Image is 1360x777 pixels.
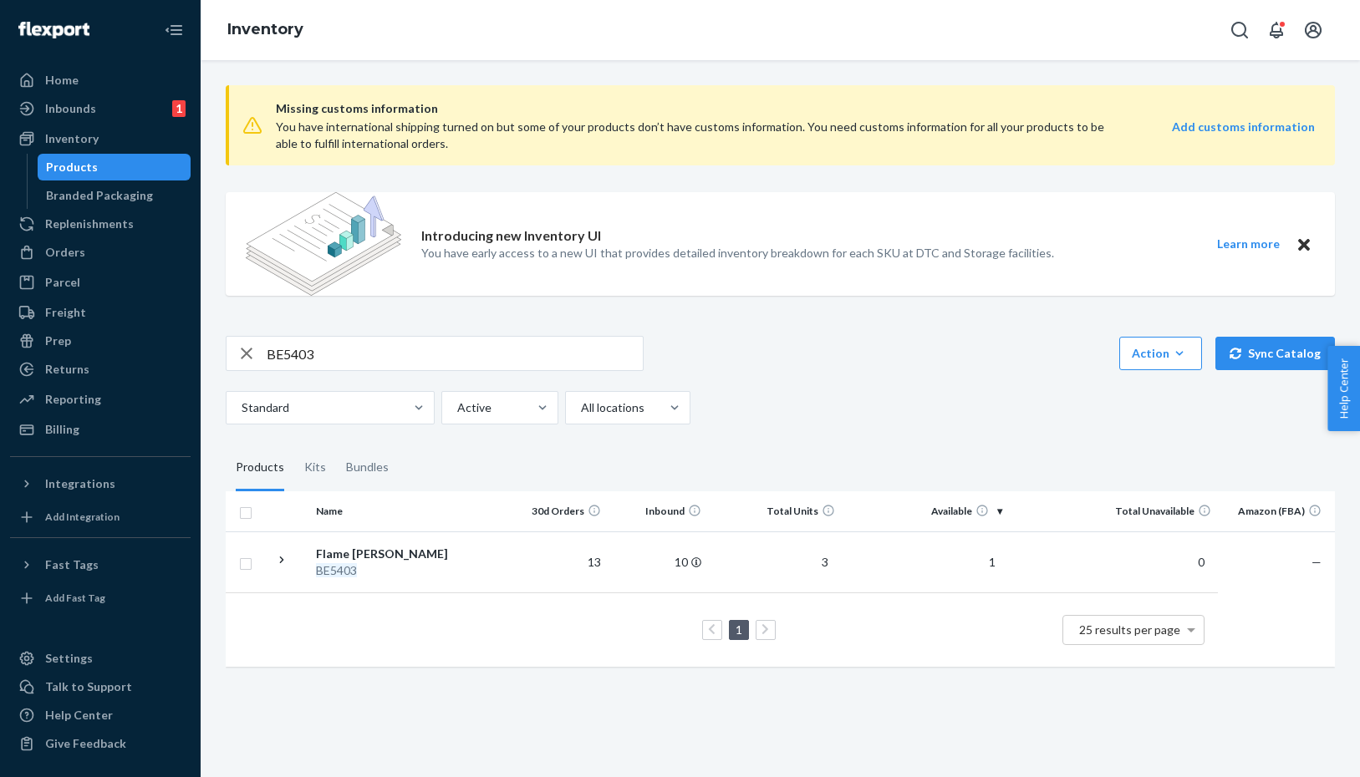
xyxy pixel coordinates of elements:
[708,491,842,531] th: Total Units
[1119,337,1202,370] button: Action
[246,192,401,296] img: new-reports-banner-icon.82668bd98b6a51aee86340f2a7b77ae3.png
[276,119,1107,152] div: You have international shipping turned on but some of your products don’t have customs informatio...
[10,328,191,354] a: Prep
[1296,13,1330,47] button: Open account menu
[214,6,317,54] ol: breadcrumbs
[10,551,191,578] button: Fast Tags
[172,100,186,117] div: 1
[507,531,608,592] td: 13
[1009,491,1218,531] th: Total Unavailable
[45,650,93,667] div: Settings
[10,67,191,94] a: Home
[45,678,132,695] div: Talk to Support
[10,504,191,531] a: Add Integration
[157,13,191,47] button: Close Navigation
[45,333,71,349] div: Prep
[10,269,191,296] a: Parcel
[10,211,191,237] a: Replenishments
[1223,13,1256,47] button: Open Search Box
[45,475,115,492] div: Integrations
[10,386,191,413] a: Reporting
[732,622,746,637] a: Page 1 is your current page
[45,510,120,524] div: Add Integration
[45,216,134,232] div: Replenishments
[45,707,113,724] div: Help Center
[240,399,242,416] input: Standard
[1132,345,1189,362] div: Action
[1215,337,1335,370] button: Sync Catalog
[507,491,608,531] th: 30d Orders
[236,444,284,491] div: Products
[45,735,126,752] div: Give Feedback
[45,391,101,408] div: Reporting
[10,470,191,497] button: Integrations
[608,531,708,592] td: 10
[45,304,86,321] div: Freight
[1191,555,1211,569] span: 0
[267,337,643,370] input: Search inventory by name or sku
[227,20,303,38] a: Inventory
[456,399,457,416] input: Active
[45,361,89,378] div: Returns
[316,563,357,577] em: BE5403
[1327,346,1360,431] button: Help Center
[1079,622,1180,637] span: 25 results per page
[45,556,99,573] div: Fast Tags
[38,154,191,180] a: Products
[346,444,389,491] div: Bundles
[1293,234,1315,255] button: Close
[45,244,85,261] div: Orders
[45,100,96,117] div: Inbounds
[38,182,191,209] a: Branded Packaging
[10,730,191,757] button: Give Feedback
[10,239,191,266] a: Orders
[46,159,98,175] div: Products
[18,22,89,38] img: Flexport logo
[815,555,835,569] span: 3
[45,274,80,291] div: Parcel
[842,491,1009,531] th: Available
[608,491,708,531] th: Inbound
[304,444,326,491] div: Kits
[309,491,497,531] th: Name
[10,356,191,383] a: Returns
[421,245,1054,262] p: You have early access to a new UI that provides detailed inventory breakdown for each SKU at DTC ...
[1218,491,1335,531] th: Amazon (FBA)
[10,585,191,612] a: Add Fast Tag
[10,95,191,122] a: Inbounds1
[10,702,191,729] a: Help Center
[579,399,581,416] input: All locations
[10,673,191,700] a: Talk to Support
[421,226,601,246] p: Introducing new Inventory UI
[45,72,79,89] div: Home
[982,555,1002,569] span: 1
[1260,13,1293,47] button: Open notifications
[10,299,191,326] a: Freight
[45,130,99,147] div: Inventory
[1206,234,1290,255] button: Learn more
[1172,119,1315,134] strong: Add customs information
[316,546,491,562] div: Flame [PERSON_NAME]
[1172,119,1315,152] a: Add customs information
[10,416,191,443] a: Billing
[276,99,1315,119] span: Missing customs information
[45,591,105,605] div: Add Fast Tag
[10,645,191,672] a: Settings
[45,421,79,438] div: Billing
[46,187,153,204] div: Branded Packaging
[1312,555,1322,569] span: —
[10,125,191,152] a: Inventory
